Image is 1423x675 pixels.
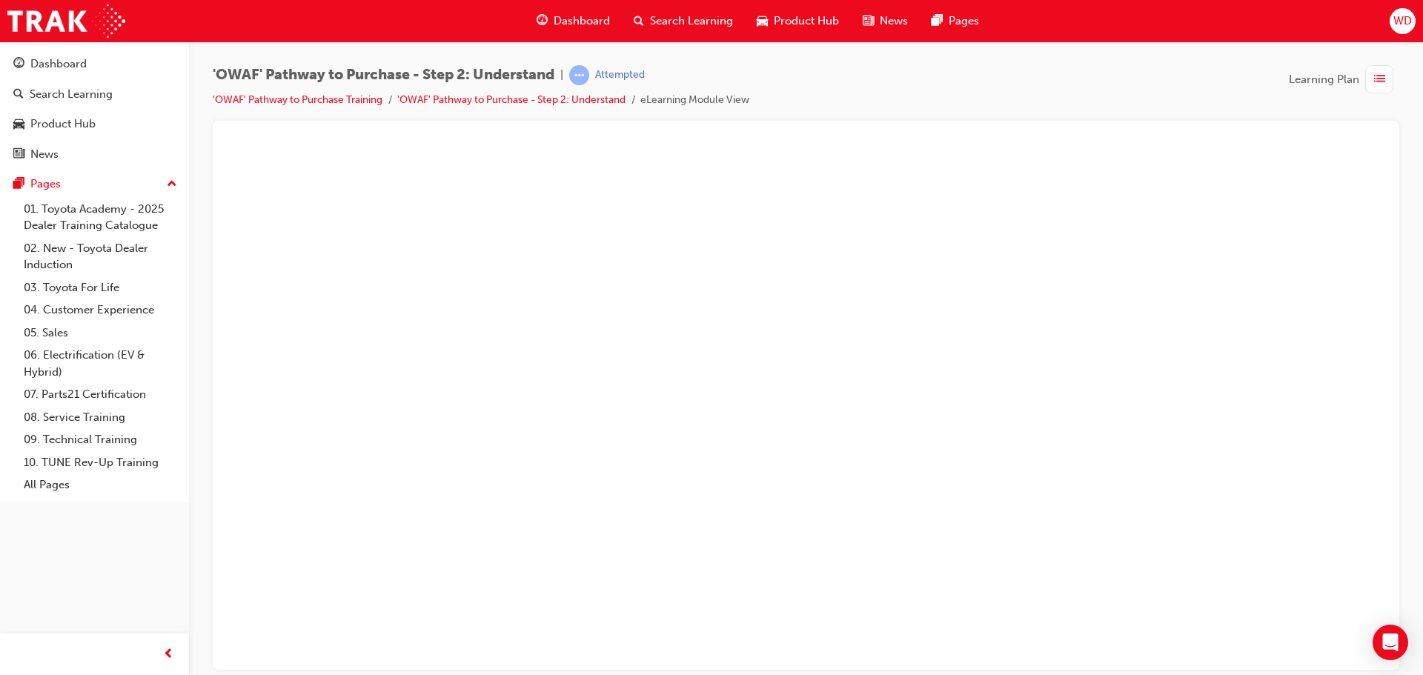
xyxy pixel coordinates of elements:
[6,170,183,198] button: Pages
[537,12,548,30] span: guage-icon
[13,178,24,191] span: pages-icon
[1393,13,1412,30] span: WD
[920,6,991,36] a: pages-iconPages
[949,13,979,30] span: Pages
[167,175,177,194] span: up-icon
[650,13,733,30] span: Search Learning
[213,93,382,106] a: 'OWAF' Pathway to Purchase Training
[18,237,183,276] a: 02. New - Toyota Dealer Induction
[18,276,183,299] a: 03. Toyota For Life
[18,198,183,237] a: 01. Toyota Academy - 2025 Dealer Training Catalogue
[397,93,626,106] a: 'OWAF' Pathway to Purchase - Step 2: Understand
[595,68,645,82] div: Attempted
[6,141,183,168] a: News
[18,322,183,345] a: 05. Sales
[13,148,24,162] span: news-icon
[640,92,749,109] li: eLearning Module View
[525,6,622,36] a: guage-iconDashboard
[1390,8,1416,34] button: WD
[18,406,183,429] a: 08. Service Training
[880,13,908,30] span: News
[13,58,24,71] span: guage-icon
[554,13,610,30] span: Dashboard
[745,6,851,36] a: car-iconProduct Hub
[863,12,874,30] span: news-icon
[7,4,125,38] img: Trak
[634,12,644,30] span: search-icon
[1289,65,1399,93] button: Learning Plan
[13,88,24,102] span: search-icon
[30,86,113,103] div: Search Learning
[30,56,87,73] div: Dashboard
[1289,71,1359,88] span: Learning Plan
[851,6,920,36] a: news-iconNews
[622,6,745,36] a: search-iconSearch Learning
[18,428,183,451] a: 09. Technical Training
[757,12,768,30] span: car-icon
[1373,625,1408,660] div: Open Intercom Messenger
[6,50,183,78] a: Dashboard
[18,344,183,383] a: 06. Electrification (EV & Hybrid)
[6,110,183,138] a: Product Hub
[18,383,183,406] a: 07. Parts21 Certification
[18,451,183,474] a: 10. TUNE Rev-Up Training
[30,116,96,133] div: Product Hub
[18,473,183,496] a: All Pages
[560,67,563,84] span: |
[1374,70,1385,89] span: list-icon
[774,13,839,30] span: Product Hub
[13,118,24,131] span: car-icon
[6,81,183,108] a: Search Learning
[213,67,554,84] span: 'OWAF' Pathway to Purchase - Step 2: Understand
[163,645,174,664] span: prev-icon
[30,146,59,163] div: News
[30,176,61,193] div: Pages
[6,47,183,170] button: DashboardSearch LearningProduct HubNews
[18,299,183,322] a: 04. Customer Experience
[569,65,589,85] span: learningRecordVerb_ATTEMPT-icon
[932,12,943,30] span: pages-icon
